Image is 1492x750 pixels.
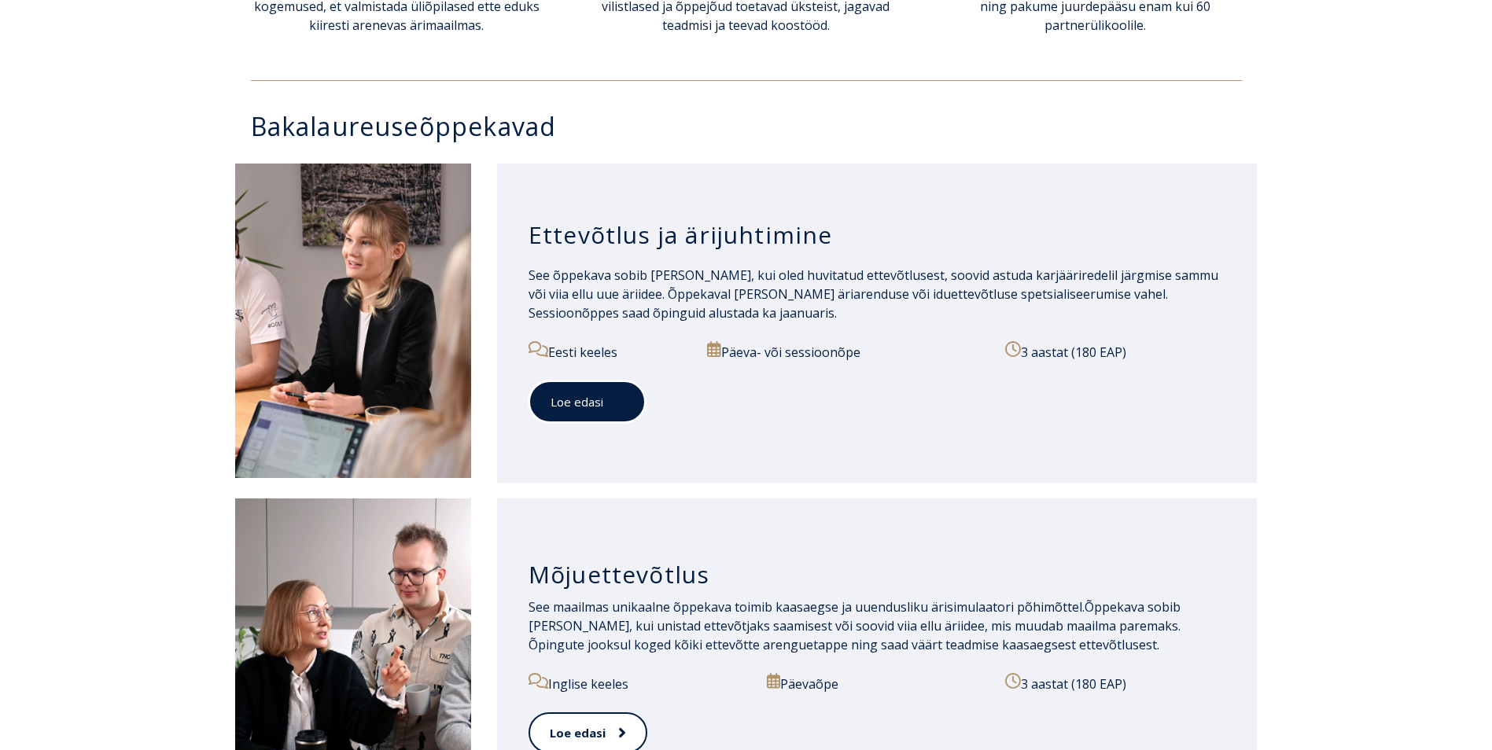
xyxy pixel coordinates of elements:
p: Inglise keeles [529,673,749,693]
p: 3 aastat (180 EAP) [1005,673,1210,693]
p: Eesti keeles [529,341,690,362]
h3: Mõjuettevõtlus [529,560,1226,590]
span: See õppekava sobib [PERSON_NAME], kui oled huvitatud ettevõtlusest, soovid astuda karjääriredelil... [529,267,1218,322]
h3: Ettevõtlus ja ärijuhtimine [529,220,1226,250]
p: Päeva- või sessioonõpe [707,341,987,362]
h3: Bakalaureuseõppekavad [251,112,1258,140]
p: 3 aastat (180 EAP) [1005,341,1225,362]
span: See maailmas unikaalne õppekava toimib kaasaegse ja uuendusliku ärisimulaatori põhimõttel. [529,598,1085,616]
p: Päevaõpe [767,673,987,693]
img: Ettevõtlus ja ärijuhtimine [235,164,471,478]
span: Õppekava sobib [PERSON_NAME], kui unistad ettevõtjaks saamisest või soovid viia ellu äriidee, mis... [529,598,1181,653]
a: Loe edasi [529,381,646,424]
